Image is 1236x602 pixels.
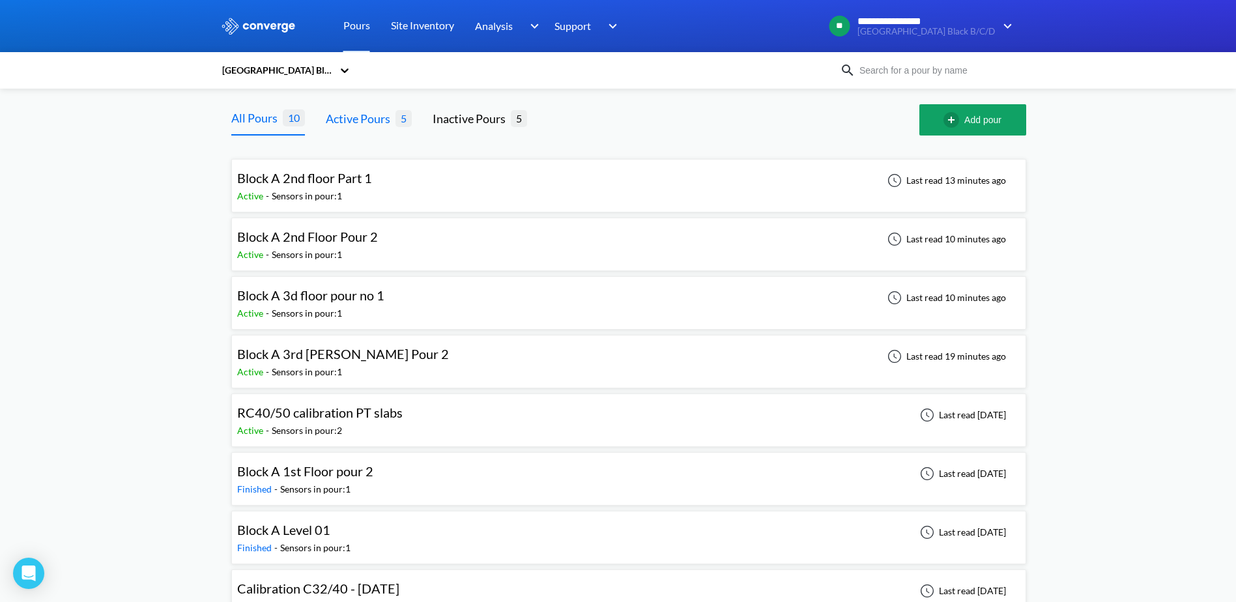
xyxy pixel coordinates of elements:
div: Sensors in pour: 1 [272,306,342,321]
span: Block A 1st Floor pour 2 [237,463,373,479]
img: downArrow.svg [995,18,1016,34]
span: - [266,308,272,319]
a: Block A 3rd [PERSON_NAME] Pour 2Active-Sensors in pour:1Last read 19 minutes ago [231,350,1026,361]
div: Last read 10 minutes ago [880,290,1010,306]
a: Block A Level 01Finished-Sensors in pour:1Last read [DATE] [231,526,1026,537]
div: Sensors in pour: 1 [272,189,342,203]
input: Search for a pour by name [855,63,1013,78]
span: Block A 3rd [PERSON_NAME] Pour 2 [237,346,449,362]
span: Calibration C32/40 - [DATE] [237,580,399,596]
a: Block A 1st Floor pour 2Finished-Sensors in pour:1Last read [DATE] [231,467,1026,478]
a: Block A 2nd Floor Pour 2Active-Sensors in pour:1Last read 10 minutes ago [231,233,1026,244]
span: - [274,483,280,494]
span: Finished [237,483,274,494]
div: [GEOGRAPHIC_DATA] Black B/C/D [221,63,333,78]
span: Active [237,366,266,377]
div: Last read [DATE] [913,583,1010,599]
button: Add pour [919,104,1026,136]
span: Finished [237,542,274,553]
img: icon-search.svg [840,63,855,78]
a: RC40/50 calibration PT slabsActive-Sensors in pour:2Last read [DATE] [231,408,1026,420]
span: Active [237,425,266,436]
span: 5 [511,110,527,126]
span: Block A Level 01 [237,522,330,537]
img: add-circle-outline.svg [943,112,964,128]
span: - [266,249,272,260]
div: Open Intercom Messenger [13,558,44,589]
span: Block A 2nd floor Part 1 [237,170,372,186]
div: Sensors in pour: 1 [280,482,351,496]
span: - [266,190,272,201]
div: Sensors in pour: 1 [280,541,351,555]
img: downArrow.svg [521,18,542,34]
img: downArrow.svg [600,18,621,34]
div: Last read [DATE] [913,407,1010,423]
span: 10 [283,109,305,126]
div: Inactive Pours [433,109,511,128]
div: Sensors in pour: 1 [272,248,342,262]
div: All Pours [231,109,283,127]
span: [GEOGRAPHIC_DATA] Black B/C/D [857,27,995,36]
span: Support [554,18,591,34]
a: Block A 2nd floor Part 1Active-Sensors in pour:1Last read 13 minutes ago [231,174,1026,185]
div: Sensors in pour: 1 [272,365,342,379]
div: Last read [DATE] [913,466,1010,481]
span: Active [237,249,266,260]
span: - [266,366,272,377]
span: Block A 2nd Floor Pour 2 [237,229,378,244]
span: - [266,425,272,436]
span: Analysis [475,18,513,34]
span: Block A 3d floor pour no 1 [237,287,384,303]
span: RC40/50 calibration PT slabs [237,405,403,420]
a: Block A 3d floor pour no 1Active-Sensors in pour:1Last read 10 minutes ago [231,291,1026,302]
a: Calibration C32/40 - [DATE]Finished-Sensors in pour:2Last read [DATE] [231,584,1026,595]
div: Last read [DATE] [913,524,1010,540]
img: logo_ewhite.svg [221,18,296,35]
span: 5 [395,110,412,126]
div: Last read 19 minutes ago [880,349,1010,364]
div: Active Pours [326,109,395,128]
span: Active [237,308,266,319]
span: - [274,542,280,553]
span: Active [237,190,266,201]
div: Sensors in pour: 2 [272,423,342,438]
div: Last read 13 minutes ago [880,173,1010,188]
div: Last read 10 minutes ago [880,231,1010,247]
